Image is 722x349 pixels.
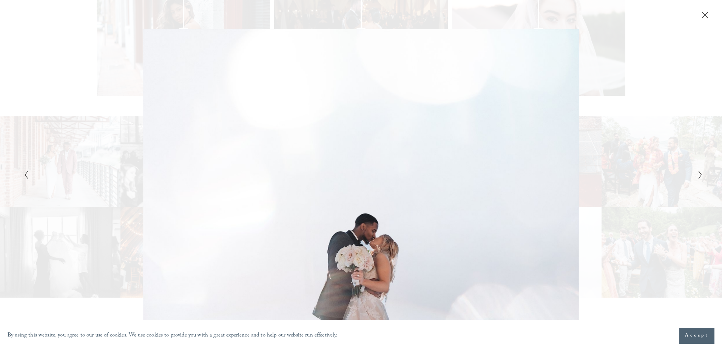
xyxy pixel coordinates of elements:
button: Accept [679,328,714,344]
button: Previous Slide [22,170,26,179]
span: Accept [685,332,709,340]
button: Close [699,11,711,19]
button: Next Slide [696,170,700,179]
p: By using this website, you agree to our use of cookies. We use cookies to provide you with a grea... [8,330,338,341]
